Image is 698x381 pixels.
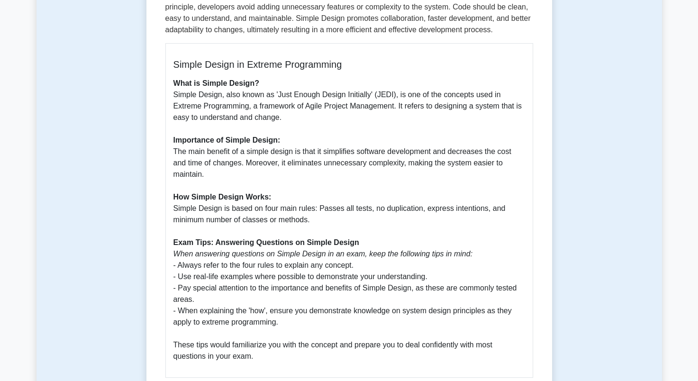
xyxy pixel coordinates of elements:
[173,59,525,70] h5: Simple Design in Extreme Programming
[173,250,472,258] i: When answering questions on Simple Design in an exam, keep the following tips in mind:
[173,78,525,362] p: Simple Design, also known as 'Just Enough Design Initially' (JEDI), is one of the concepts used i...
[173,79,259,87] b: What is Simple Design?
[173,193,272,201] b: How Simple Design Works:
[173,238,359,246] b: Exam Tips: Answering Questions on Simple Design
[173,136,281,144] b: Importance of Simple Design:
